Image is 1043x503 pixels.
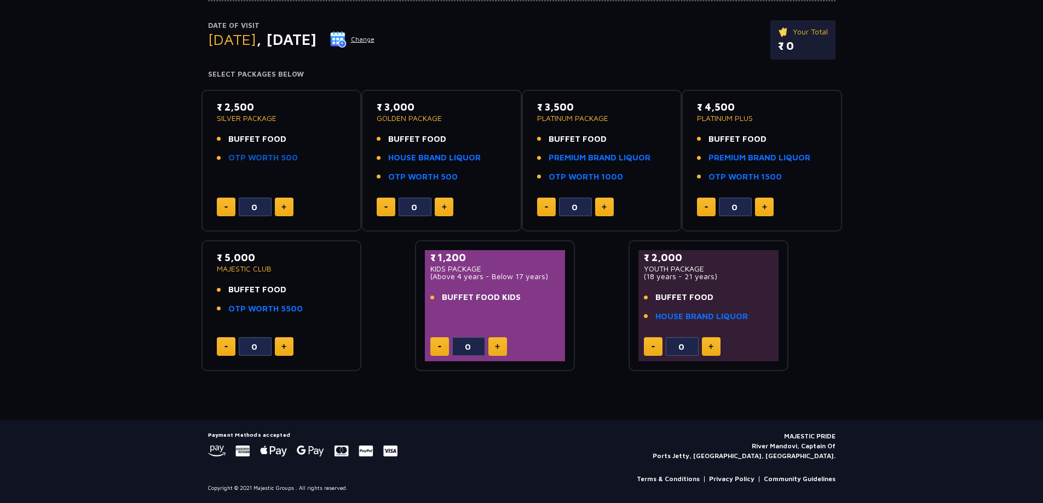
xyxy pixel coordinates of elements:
p: ₹ 3,000 [377,100,506,114]
span: BUFFET FOOD [708,133,767,146]
a: OTP WORTH 5500 [228,303,303,315]
a: HOUSE BRAND LIQUOR [388,152,481,164]
img: plus [602,204,607,210]
p: MAJESTIC PRIDE River Mandovi, Captain Of Ports Jetty, [GEOGRAPHIC_DATA], [GEOGRAPHIC_DATA]. [653,431,835,461]
span: BUFFET FOOD [549,133,607,146]
img: minus [545,206,548,208]
img: minus [384,206,388,208]
a: OTP WORTH 1000 [549,171,623,183]
span: [DATE] [208,30,256,48]
p: ₹ 2,000 [644,250,774,265]
p: GOLDEN PACKAGE [377,114,506,122]
p: ₹ 1,200 [430,250,560,265]
p: Copyright © 2021 Majestic Groups . All rights reserved. [208,484,348,492]
a: OTP WORTH 1500 [708,171,782,183]
p: YOUTH PACKAGE [644,265,774,273]
p: ₹ 4,500 [697,100,827,114]
h5: Payment Methods accepted [208,431,397,438]
span: BUFFET FOOD [388,133,446,146]
span: , [DATE] [256,30,316,48]
p: PLATINUM PACKAGE [537,114,667,122]
p: MAJESTIC CLUB [217,265,347,273]
img: plus [495,344,500,349]
a: OTP WORTH 500 [388,171,458,183]
p: PLATINUM PLUS [697,114,827,122]
span: BUFFET FOOD [655,291,713,304]
a: OTP WORTH 500 [228,152,298,164]
p: Date of Visit [208,20,375,31]
button: Change [330,31,375,48]
a: PREMIUM BRAND LIQUOR [549,152,650,164]
a: Community Guidelines [764,474,835,484]
img: plus [281,204,286,210]
img: plus [442,204,447,210]
p: (18 years - 21 years) [644,273,774,280]
img: minus [438,346,441,348]
p: ₹ 5,000 [217,250,347,265]
span: BUFFET FOOD [228,133,286,146]
img: plus [762,204,767,210]
p: (Above 4 years - Below 17 years) [430,273,560,280]
p: Your Total [778,26,828,38]
p: KIDS PACKAGE [430,265,560,273]
p: SILVER PACKAGE [217,114,347,122]
p: ₹ 0 [778,38,828,54]
span: BUFFET FOOD [228,284,286,296]
img: minus [652,346,655,348]
a: PREMIUM BRAND LIQUOR [708,152,810,164]
img: plus [708,344,713,349]
img: minus [705,206,708,208]
img: minus [224,346,228,348]
p: ₹ 2,500 [217,100,347,114]
a: Terms & Conditions [637,474,700,484]
a: Privacy Policy [709,474,754,484]
span: BUFFET FOOD KIDS [442,291,521,304]
h4: Select Packages Below [208,70,835,79]
img: plus [281,344,286,349]
a: HOUSE BRAND LIQUOR [655,310,748,323]
img: minus [224,206,228,208]
img: ticket [778,26,790,38]
p: ₹ 3,500 [537,100,667,114]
